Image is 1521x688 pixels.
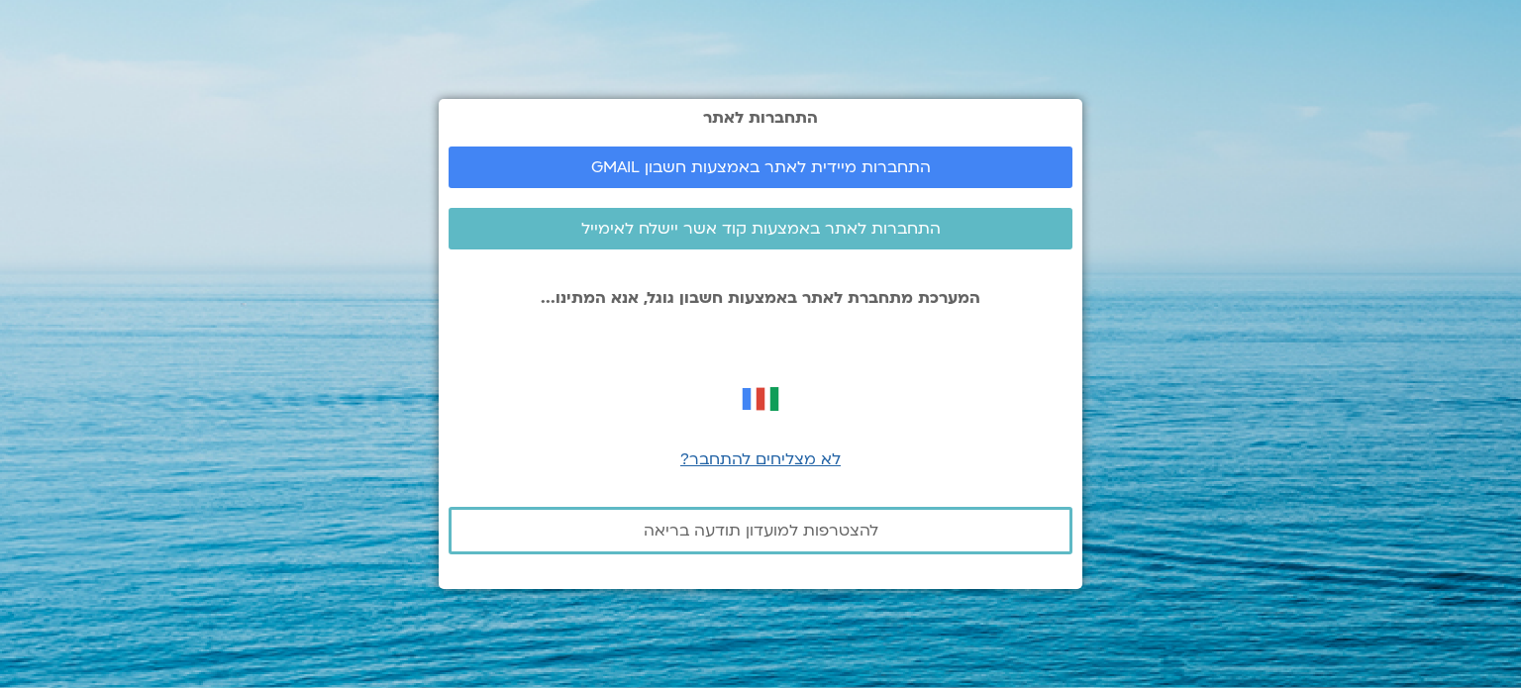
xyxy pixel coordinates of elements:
[680,448,841,470] a: לא מצליחים להתחבר?
[449,289,1072,307] p: המערכת מתחברת לאתר באמצעות חשבון גוגל, אנא המתינו...
[644,522,878,540] span: להצטרפות למועדון תודעה בריאה
[591,158,931,176] span: התחברות מיידית לאתר באמצעות חשבון GMAIL
[581,220,941,238] span: התחברות לאתר באמצעות קוד אשר יישלח לאימייל
[449,208,1072,249] a: התחברות לאתר באמצעות קוד אשר יישלח לאימייל
[449,109,1072,127] h2: התחברות לאתר
[449,147,1072,188] a: התחברות מיידית לאתר באמצעות חשבון GMAIL
[449,507,1072,554] a: להצטרפות למועדון תודעה בריאה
